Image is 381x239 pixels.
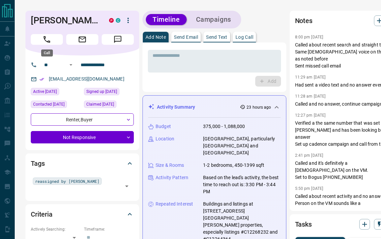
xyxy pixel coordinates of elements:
h2: Tasks [295,219,312,230]
div: Renter , Buyer [31,113,134,126]
p: Log Call [235,35,253,39]
p: 1-2 bedrooms, 450-1399 sqft [203,162,265,169]
p: Repeated Interest [156,201,193,208]
span: Signed up [DATE] [86,88,117,95]
p: Size & Rooms [156,162,184,169]
p: Activity Pattern [156,174,188,181]
p: 375,000 - 1,088,000 [203,123,245,130]
p: 2:41 pm [DATE] [295,153,323,158]
p: Location [156,135,174,142]
div: property.ca [109,18,114,23]
div: Sun Aug 10 2025 [31,88,81,97]
button: Timeline [146,14,187,25]
p: 12:27 pm [DATE] [295,113,326,118]
span: Contacted [DATE] [33,101,65,108]
div: Tags [31,155,134,171]
div: Thu Jul 01 2021 [84,88,134,97]
span: Call [31,34,63,45]
p: Actively Searching: [31,226,81,232]
p: 11:28 am [DATE] [295,94,326,99]
a: [EMAIL_ADDRESS][DOMAIN_NAME] [49,76,124,82]
p: Add Note [146,35,166,39]
p: [GEOGRAPHIC_DATA], particularly [GEOGRAPHIC_DATA] and [GEOGRAPHIC_DATA] [203,135,281,156]
p: Send Text [206,35,227,39]
div: Thu May 29 2025 [31,101,81,110]
h2: Tags [31,158,44,169]
div: Not Responsive [31,131,134,143]
p: Budget [156,123,171,130]
div: Call [41,49,53,56]
span: Claimed [DATE] [86,101,114,108]
span: reassigned by [PERSON_NAME] [35,178,99,185]
p: 8:00 pm [DATE] [295,35,323,39]
span: Email [66,34,98,45]
p: 23 hours ago [247,104,271,110]
span: Active [DATE] [33,88,57,95]
button: Open [67,61,75,69]
p: Activity Summary [157,104,195,111]
div: Criteria [31,206,134,222]
p: Based on the lead's activity, the best time to reach out is: 3:30 PM - 3:44 PM [203,174,281,195]
h1: [PERSON_NAME] [31,15,99,26]
div: Activity Summary23 hours ago [148,101,281,113]
div: Tue Jul 29 2025 [84,101,134,110]
span: Message [102,34,134,45]
p: Timeframe: [84,226,134,232]
button: Campaigns [189,14,238,25]
h2: Criteria [31,209,53,220]
p: 11:29 am [DATE] [295,75,326,80]
button: Open [122,182,131,191]
svg: Email Verified [39,77,44,82]
div: condos.ca [116,18,120,23]
p: 5:50 pm [DATE] [295,186,323,191]
p: Send Email [174,35,198,39]
h2: Notes [295,15,312,26]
